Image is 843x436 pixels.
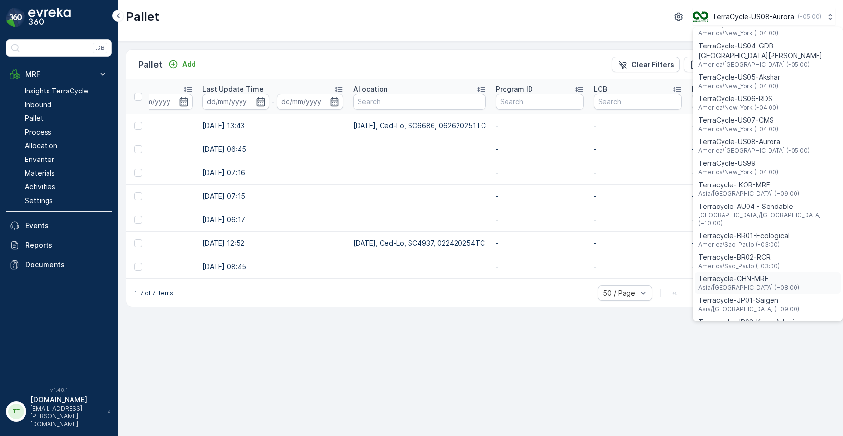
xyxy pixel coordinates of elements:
[687,138,785,161] td: -
[698,180,799,190] span: Terracycle- KOR-MRF
[491,208,589,231] td: -
[134,263,142,271] div: Toggle Row Selected
[698,159,778,168] span: TerraCycle-US99
[491,114,589,138] td: -
[698,241,790,249] span: America/Sao_Paulo (-03:00)
[589,114,687,138] td: -
[594,84,607,94] p: LOB
[491,161,589,184] td: -
[698,94,778,104] span: TerraCycle-US06-RDS
[197,255,348,278] td: [DATE] 08:45
[25,100,51,110] p: Inbound
[25,155,54,164] p: Envanter
[25,141,57,151] p: Allocation
[202,84,264,94] p: Last Update Time
[197,208,348,231] td: [DATE] 06:17
[21,153,112,166] a: Envanter
[21,125,112,139] a: Process
[698,274,799,284] span: Terracycle-CHN-MRF
[698,262,780,270] span: America/Sao_Paulo (-03:00)
[698,72,780,82] span: TerraCycle-US05-Akshar
[21,84,112,98] a: Insights TerraCycle
[25,114,44,123] p: Pallet
[693,8,835,25] button: TerraCycle-US08-Aurora(-05:00)
[589,161,687,184] td: -
[21,194,112,207] a: Settings
[134,122,142,130] div: Toggle Row Selected
[95,44,105,52] p: ⌘B
[197,114,348,138] td: [DATE] 13:43
[21,112,112,125] a: Pallet
[197,231,348,255] td: [DATE] 12:52
[687,208,785,231] td: -
[21,98,112,112] a: Inbound
[698,317,799,327] span: Terracycle-JP02-Kase-Adonis
[126,94,193,110] input: dd/mm/yyyy
[698,147,810,155] span: America/[GEOGRAPHIC_DATA] (-05:00)
[698,137,810,147] span: TerraCycle-US08-Aurora
[698,125,778,133] span: America/New_York (-04:00)
[687,161,785,184] td: -
[25,168,55,178] p: Materials
[589,184,687,208] td: -
[134,145,142,153] div: Toggle Row Selected
[25,127,51,137] p: Process
[589,208,687,231] td: -
[698,41,837,61] span: TerraCycle-US04-GDB [GEOGRAPHIC_DATA][PERSON_NAME]
[684,57,732,72] button: Export
[687,255,785,278] td: -
[687,184,785,208] td: -
[138,58,163,71] p: Pallet
[182,59,196,69] p: Add
[698,190,799,198] span: Asia/[GEOGRAPHIC_DATA] (+09:00)
[698,115,778,125] span: TerraCycle-US07-CMS
[30,405,103,428] p: [EMAIL_ADDRESS][PERSON_NAME][DOMAIN_NAME]
[693,11,708,22] img: image_ci7OI47.png
[353,94,486,110] input: Search
[134,289,173,297] p: 1-7 of 7 items
[25,196,53,206] p: Settings
[698,305,799,313] span: Asia/[GEOGRAPHIC_DATA] (+09:00)
[134,169,142,177] div: Toggle Row Selected
[631,60,674,69] p: Clear Filters
[25,221,108,230] p: Events
[197,161,348,184] td: [DATE] 07:16
[698,211,837,227] span: [GEOGRAPHIC_DATA]/[GEOGRAPHIC_DATA] (+10:00)
[202,94,269,110] input: dd/mm/yyyy
[698,29,784,37] span: America/New_York (-04:00)
[698,168,778,176] span: America/New_York (-04:00)
[496,94,584,110] input: Search
[6,387,112,393] span: v 1.48.1
[8,404,24,419] div: TT
[712,12,794,22] p: TerraCycle-US08-Aurora
[6,395,112,428] button: TT[DOMAIN_NAME][EMAIL_ADDRESS][PERSON_NAME][DOMAIN_NAME]
[348,114,491,138] td: [DATE], Ced-Lo, SC6686, 062620251TC
[271,96,275,108] p: -
[6,235,112,255] a: Reports
[687,114,785,138] td: -
[25,182,55,192] p: Activities
[25,240,108,250] p: Reports
[589,231,687,255] td: -
[698,82,780,90] span: America/New_York (-04:00)
[134,216,142,224] div: Toggle Row Selected
[698,231,790,241] span: Terracycle-BR01-Ecological
[692,94,780,110] input: Search
[698,284,799,292] span: Asia/[GEOGRAPHIC_DATA] (+08:00)
[589,255,687,278] td: -
[348,231,491,255] td: [DATE], Ced-Lo, SC4937, 022420254TC
[6,216,112,235] a: Events
[491,184,589,208] td: -
[698,61,837,69] span: America/[GEOGRAPHIC_DATA] (-05:00)
[21,139,112,153] a: Allocation
[698,296,799,305] span: Terracycle-JP01-Saigen
[491,231,589,255] td: -
[197,184,348,208] td: [DATE] 07:15
[491,255,589,278] td: -
[491,138,589,161] td: -
[126,9,159,24] p: Pallet
[25,260,108,270] p: Documents
[698,202,837,211] span: Terracycle-AU04 - Sendable
[594,94,682,110] input: Search
[798,13,821,21] p: ( -05:00 )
